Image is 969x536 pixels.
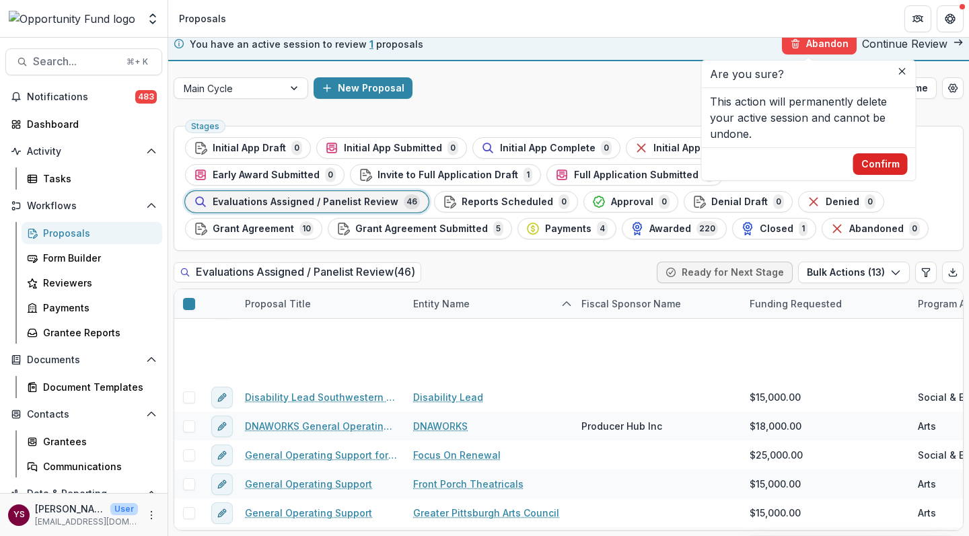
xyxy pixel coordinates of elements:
div: Funding Requested [742,297,850,311]
a: Focus On Renewal [413,448,501,462]
div: This action will permanently delete your active session and cannot be undone. [702,88,916,147]
span: Initial App Draft [213,143,286,154]
span: 5 [493,221,503,236]
div: Proposals [43,226,151,240]
span: 0 [447,141,458,155]
a: DNAWORKS General Operating Support [245,419,397,433]
span: Awarded [649,223,691,235]
a: Proposals [22,222,162,244]
button: Open Documents [5,349,162,371]
img: Opportunity Fund logo [9,11,135,27]
div: ⌘ + K [124,54,151,69]
span: Initial App Denial [653,143,733,154]
button: Ready for Next Stage [657,262,793,283]
nav: breadcrumb [174,9,231,28]
span: 0 [773,194,784,209]
div: Funding Requested [742,289,910,318]
span: $15,000.00 [750,477,801,491]
span: Denial Draft [711,196,768,208]
button: New Proposal [314,77,412,99]
a: General Operating Support [245,477,372,491]
button: Open Contacts [5,404,162,425]
span: $15,000.00 [750,506,801,520]
div: Entity Name [405,297,478,311]
span: 1 [799,221,808,236]
a: Tasks [22,167,162,190]
span: 0 [325,167,336,182]
p: [PERSON_NAME] [35,502,105,516]
a: Dashboard [5,113,162,135]
button: Notifications483 [5,86,162,108]
button: Abandon [782,33,857,54]
a: Communications [22,455,162,477]
div: Fiscal Sponsor Name [573,297,689,311]
span: Contacts [27,409,141,420]
button: Open Data & Reporting [5,483,162,504]
button: Open Activity [5,141,162,162]
span: Producer Hub Inc [581,419,662,433]
a: Disability Lead Southwestern [GEOGRAPHIC_DATA] Chapter General Operations [245,390,397,404]
button: Search... [5,48,162,75]
span: Arts [918,419,936,433]
button: edit [211,445,233,466]
span: $15,000.00 [750,390,801,404]
a: DNAWORKS [413,419,468,433]
span: 4 [597,221,608,236]
span: 483 [135,90,157,104]
span: Stages [191,122,219,131]
button: Bulk Actions (13) [798,262,910,283]
button: Denied0 [798,191,884,213]
button: Full Application Submitted0 [546,164,723,186]
button: Awarded220 [622,218,727,239]
div: Document Templates [43,380,151,394]
div: Grantee Reports [43,326,151,340]
p: You have an active session to review proposals [190,37,423,51]
button: edit [211,473,233,495]
button: Confirm [853,153,908,175]
a: Continue Review [862,37,964,50]
button: Initial App Draft0 [185,137,311,159]
span: Full Application Submitted [574,169,698,181]
span: 0 [601,141,612,155]
a: Grantee Reports [22,321,162,344]
div: Grantees [43,434,151,449]
div: Proposal Title [237,289,405,318]
a: General Operating Support for the Community Resource Center and [DATE] morning Arts programming [245,448,397,462]
p: User [110,503,138,515]
a: Disability Lead [413,390,483,404]
div: Dashboard [27,117,151,131]
span: Closed [760,223,793,235]
a: General Operating Support [245,506,372,520]
a: Front Porch Theatricals [413,477,524,491]
div: Entity Name [405,289,573,318]
button: Edit table settings [915,262,937,283]
span: $25,000.00 [750,448,803,462]
span: 1 [524,167,532,182]
button: edit [211,387,233,408]
span: 10 [299,221,314,236]
button: Open entity switcher [143,5,162,32]
span: Denied [826,196,859,208]
div: Payments [43,301,151,315]
svg: sorted ascending [561,299,572,309]
button: Payments4 [517,218,616,239]
button: Early Award Submitted0 [185,164,345,186]
span: 0 [659,194,670,209]
a: Grantees [22,430,162,453]
span: Payments [545,223,591,235]
span: Arts [918,506,936,520]
span: Grant Agreement Submitted [355,223,488,235]
span: 1 [369,38,373,50]
button: edit [211,416,233,437]
button: Approval0 [583,191,678,213]
span: Initial App Submitted [344,143,442,154]
h2: Evaluations Assigned / Panelist Review ( 46 ) [174,262,421,282]
button: Get Help [937,5,964,32]
span: Approval [611,196,653,208]
span: Invite to Full Application Draft [378,169,518,181]
span: 0 [909,221,920,236]
span: Abandoned [849,223,904,235]
div: yvette shipman [13,510,25,519]
button: Denial Draft0 [684,191,793,213]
